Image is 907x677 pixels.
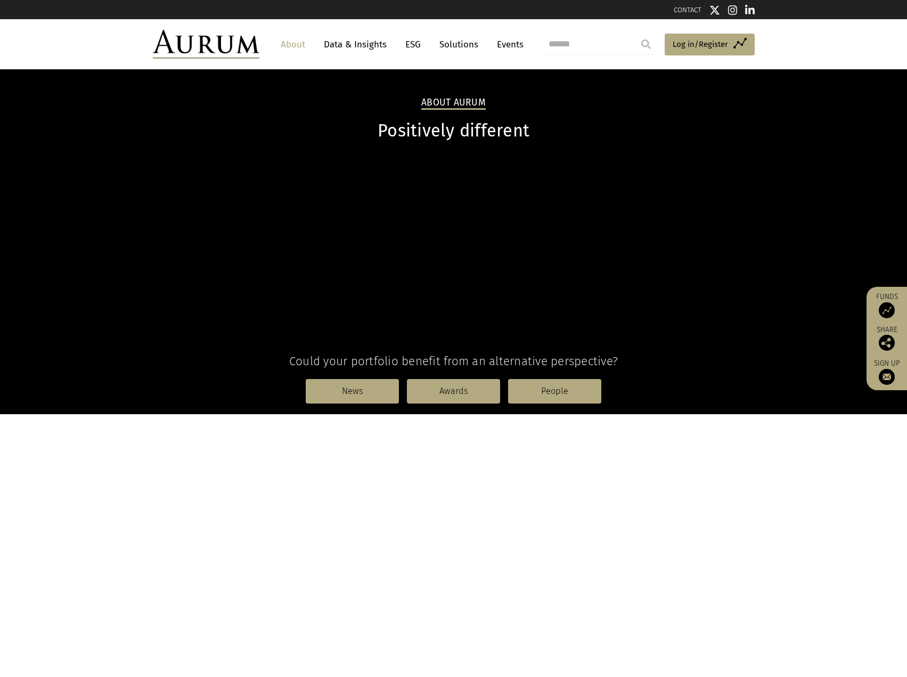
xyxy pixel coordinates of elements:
[635,34,657,55] input: Submit
[745,5,755,15] img: Linkedin icon
[879,369,895,385] img: Sign up to our newsletter
[407,379,500,404] a: Awards
[400,35,426,54] a: ESG
[318,35,392,54] a: Data & Insights
[872,292,902,318] a: Funds
[508,379,601,404] a: People
[153,354,755,368] h4: Could your portfolio benefit from an alternative perspective?
[153,30,259,59] img: Aurum
[728,5,738,15] img: Instagram icon
[492,35,524,54] a: Events
[879,302,895,318] img: Access Funds
[275,35,310,54] a: About
[665,34,755,56] a: Log in/Register
[872,326,902,351] div: Share
[872,359,902,385] a: Sign up
[434,35,484,54] a: Solutions
[674,6,701,14] a: CONTACT
[673,38,728,51] span: Log in/Register
[709,5,720,15] img: Twitter icon
[306,379,399,404] a: News
[153,120,755,141] h1: Positively different
[421,97,486,110] h2: About Aurum
[879,335,895,351] img: Share this post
